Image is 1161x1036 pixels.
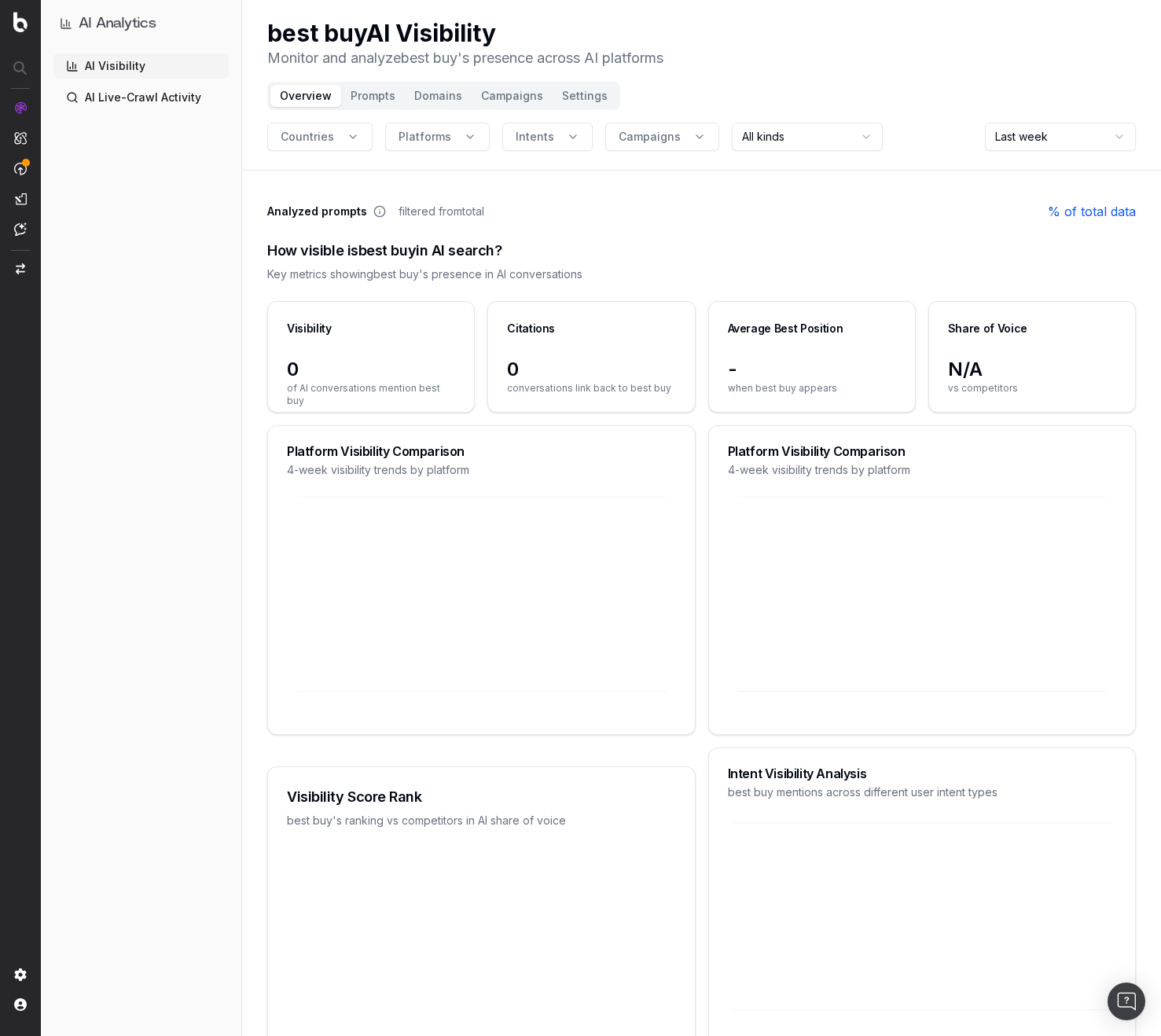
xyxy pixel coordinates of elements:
[60,13,222,35] button: AI Analytics
[472,85,553,107] button: Campaigns
[728,462,1117,478] div: 4-week visibility trends by platform
[14,222,27,236] img: Assist
[267,266,1136,282] div: Key metrics showing best buy 's presence in AI conversations
[341,85,405,107] button: Prompts
[948,321,1027,336] div: Share of Voice
[281,129,334,145] span: Countries
[287,462,676,478] div: 4-week visibility trends by platform
[287,786,676,808] div: Visibility Score Rank
[287,382,455,407] span: of AI conversations mention best buy
[507,382,675,395] span: conversations link back to best buy
[267,240,1136,262] div: How visible is best buy in AI search?
[267,204,367,219] span: Analyzed prompts
[14,162,27,175] img: Activation
[14,101,27,114] img: Analytics
[287,813,676,828] div: best buy 's ranking vs competitors in AI share of voice
[53,85,229,110] a: AI Live-Crawl Activity
[13,12,28,32] img: Botify logo
[79,13,156,35] h1: AI Analytics
[507,321,555,336] div: Citations
[728,784,1117,800] div: best buy mentions across different user intent types
[287,445,676,457] div: Platform Visibility Comparison
[267,19,663,47] h1: best buy AI Visibility
[14,193,27,205] img: Studio
[267,47,663,69] p: Monitor and analyze best buy 's presence across AI platforms
[728,445,1117,457] div: Platform Visibility Comparison
[399,129,451,145] span: Platforms
[553,85,617,107] button: Settings
[728,357,896,382] span: -
[948,357,1116,382] span: N/A
[405,85,472,107] button: Domains
[14,131,27,145] img: Intelligence
[728,767,1117,780] div: Intent Visibility Analysis
[728,382,896,395] span: when best buy appears
[53,53,229,79] a: AI Visibility
[399,204,484,219] span: filtered from total
[619,129,681,145] span: Campaigns
[1048,202,1136,221] a: % of total data
[14,968,27,981] img: Setting
[507,357,675,382] span: 0
[728,321,843,336] div: Average Best Position
[287,321,332,336] div: Visibility
[270,85,341,107] button: Overview
[948,382,1116,395] span: vs competitors
[14,998,27,1011] img: My account
[16,263,25,274] img: Switch project
[516,129,554,145] span: Intents
[287,357,455,382] span: 0
[1108,983,1145,1020] div: Open Intercom Messenger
